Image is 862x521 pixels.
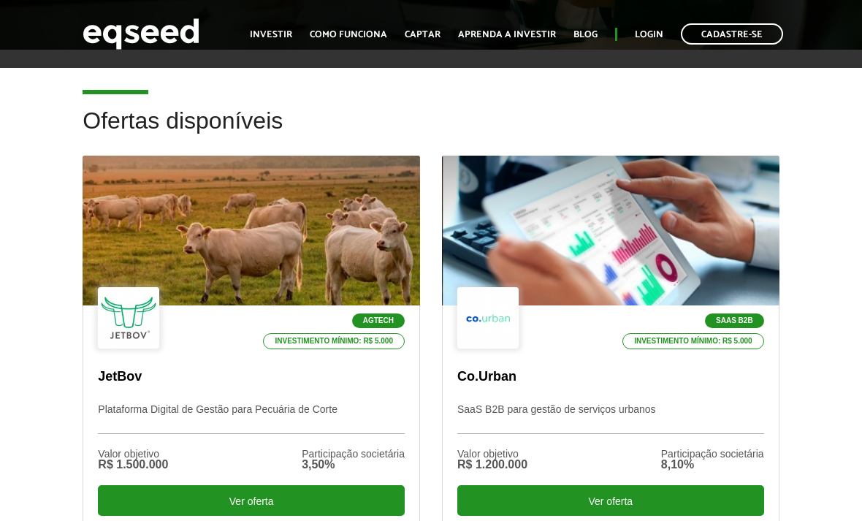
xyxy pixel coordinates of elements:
[573,30,598,39] a: Blog
[98,369,405,385] p: JetBov
[681,23,783,45] a: Cadastre-se
[457,449,527,459] div: Valor objetivo
[622,333,764,349] p: Investimento mínimo: R$ 5.000
[661,459,764,471] div: 8,10%
[83,15,199,53] img: EqSeed
[250,30,292,39] a: Investir
[457,369,764,385] p: Co.Urban
[405,30,440,39] a: Captar
[310,30,387,39] a: Como funciona
[98,403,405,434] p: Plataforma Digital de Gestão para Pecuária de Corte
[98,449,168,459] div: Valor objetivo
[457,403,764,434] p: SaaS B2B para gestão de serviços urbanos
[705,313,764,328] p: SaaS B2B
[352,313,405,328] p: Agtech
[98,485,405,516] div: Ver oferta
[458,30,556,39] a: Aprenda a investir
[83,108,779,156] h2: Ofertas disponíveis
[661,449,764,459] div: Participação societária
[457,459,527,471] div: R$ 1.200.000
[98,459,168,471] div: R$ 1.500.000
[302,449,405,459] div: Participação societária
[302,459,405,471] div: 3,50%
[263,333,405,349] p: Investimento mínimo: R$ 5.000
[457,485,764,516] div: Ver oferta
[635,30,663,39] a: Login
